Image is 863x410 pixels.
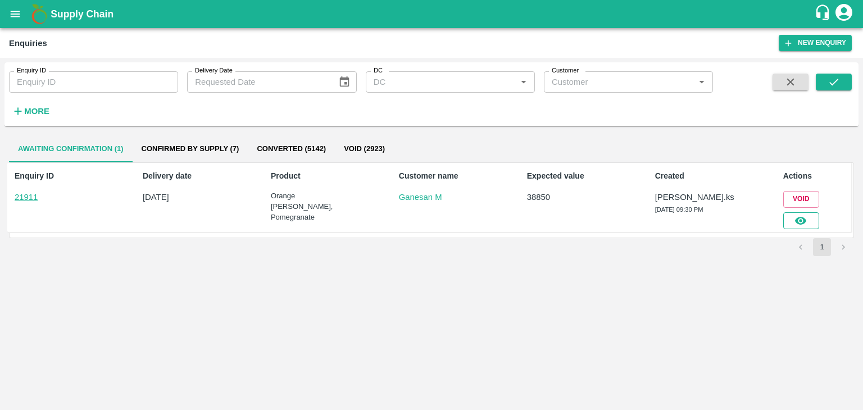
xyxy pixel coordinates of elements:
a: 21911 [15,193,38,202]
p: Customer name [399,170,464,182]
button: Open [516,75,531,89]
input: DC [369,75,513,89]
div: account of current user [834,2,854,26]
label: DC [374,66,383,75]
p: Enquiry ID [15,170,80,182]
p: Actions [783,170,848,182]
p: Orange [PERSON_NAME], Pomegranate [271,191,336,222]
button: Void (2923) [335,135,394,162]
b: Supply Chain [51,8,113,20]
img: logo [28,3,51,25]
a: Ganesan M [399,191,464,203]
p: 38850 [527,191,592,203]
button: open drawer [2,1,28,27]
p: Expected value [527,170,592,182]
span: [DATE] 09:30 PM [655,206,703,213]
label: Delivery Date [195,66,233,75]
button: Confirmed by supply (7) [133,135,248,162]
p: [DATE] [143,191,208,203]
button: page 1 [813,238,831,256]
input: Enquiry ID [9,71,178,93]
input: Customer [547,75,691,89]
button: Open [694,75,709,89]
nav: pagination navigation [790,238,854,256]
input: Requested Date [187,71,329,93]
div: Enquiries [9,36,47,51]
label: Customer [552,66,579,75]
button: Awaiting confirmation (1) [9,135,133,162]
strong: More [24,107,49,116]
button: More [9,102,52,121]
p: Created [655,170,720,182]
button: New Enquiry [779,35,852,51]
p: Product [271,170,336,182]
p: [PERSON_NAME].ks [655,191,720,203]
button: Converted (5142) [248,135,335,162]
p: Delivery date [143,170,208,182]
label: Enquiry ID [17,66,46,75]
button: Void [783,191,819,207]
div: customer-support [814,4,834,24]
button: Choose date [334,71,355,93]
a: Supply Chain [51,6,814,22]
